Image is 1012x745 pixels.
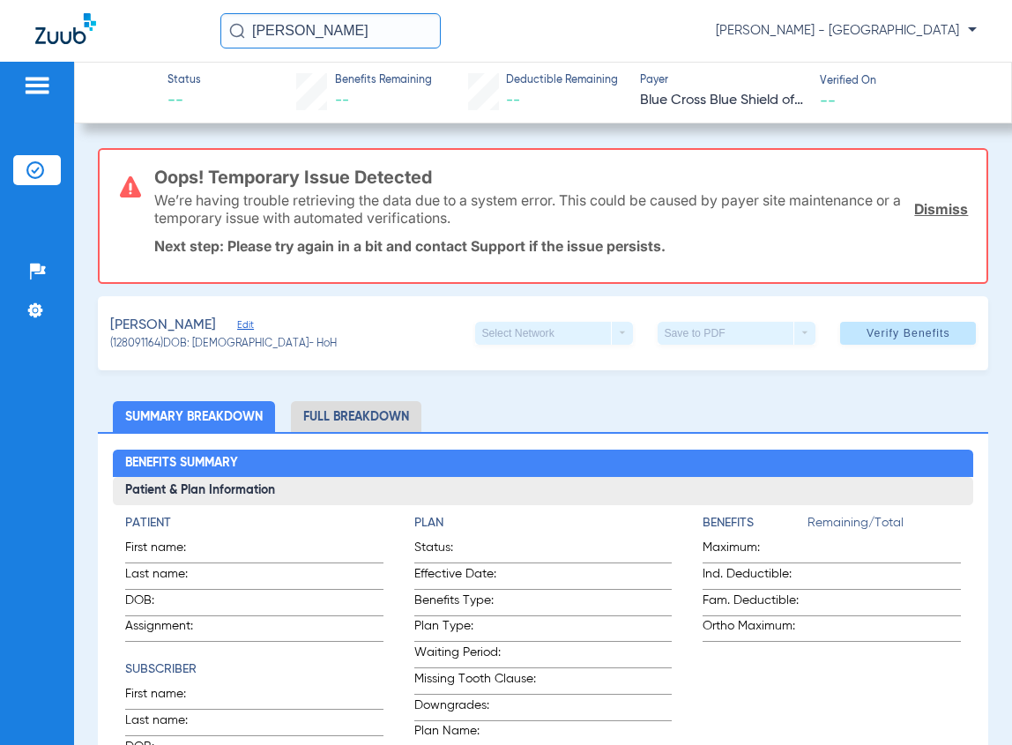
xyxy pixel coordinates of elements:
h3: Patient & Plan Information [113,477,973,505]
span: Fam. Deductible: [703,592,807,615]
span: Payer [640,73,804,89]
button: Verify Benefits [840,322,976,345]
span: Edit [237,319,253,336]
span: -- [335,93,349,108]
span: Verify Benefits [867,326,950,340]
span: -- [820,91,836,109]
span: Last name: [125,565,212,589]
h3: Oops! Temporary Issue Detected [154,168,969,186]
h4: Benefits [703,514,807,533]
span: Assignment: [125,617,212,641]
span: Benefits Remaining [335,73,432,89]
span: Blue Cross Blue Shield of [US_STATE] [640,90,804,112]
img: error-icon [120,176,141,197]
span: Status [167,73,201,89]
span: [PERSON_NAME] - [GEOGRAPHIC_DATA] [716,22,977,40]
span: Waiting Period: [414,644,544,667]
span: Effective Date: [414,565,544,589]
span: Missing Tooth Clause: [414,670,544,694]
h4: Plan [414,514,673,533]
span: Status: [414,539,544,562]
span: DOB: [125,592,212,615]
iframe: Chat Widget [924,660,1012,745]
a: Dismiss [914,200,968,218]
span: First name: [125,685,212,709]
img: Search Icon [229,23,245,39]
span: Last name: [125,711,212,735]
h4: Patient [125,514,383,533]
img: Zuub Logo [35,13,96,44]
span: Plan Type: [414,617,544,641]
span: Downgrades: [414,697,544,720]
span: Deductible Remaining [506,73,618,89]
h4: Subscriber [125,660,383,679]
span: -- [506,93,520,108]
span: -- [167,90,201,112]
p: We’re having trouble retrieving the data due to a system error. This could be caused by payer sit... [154,191,903,227]
span: Maximum: [703,539,807,562]
li: Full Breakdown [291,401,421,432]
span: First name: [125,539,212,562]
span: Ortho Maximum: [703,617,807,641]
span: [PERSON_NAME] [110,315,216,337]
input: Search for patients [220,13,441,48]
li: Summary Breakdown [113,401,275,432]
img: hamburger-icon [23,75,51,96]
span: Remaining/Total [807,514,961,539]
span: Benefits Type: [414,592,544,615]
span: (128091164) DOB: [DEMOGRAPHIC_DATA] - HoH [110,337,337,353]
span: Verified On [820,74,984,90]
app-breakdown-title: Benefits [703,514,807,539]
p: Next step: Please try again in a bit and contact Support if the issue persists. [154,237,969,255]
h2: Benefits Summary [113,450,973,478]
span: Ind. Deductible: [703,565,807,589]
